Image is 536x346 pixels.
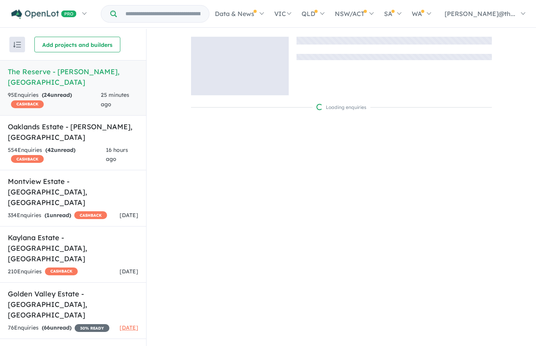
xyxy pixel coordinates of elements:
span: 1 [46,212,50,219]
div: 334 Enquir ies [8,211,107,220]
div: 76 Enquir ies [8,323,109,333]
div: 554 Enquir ies [8,146,106,164]
span: 24 [44,91,50,98]
span: [DATE] [120,212,138,219]
span: 16 hours ago [106,146,128,163]
span: CASHBACK [45,268,78,275]
span: CASHBACK [11,100,44,108]
span: 30 % READY [75,324,109,332]
span: 25 minutes ago [101,91,129,108]
span: [DATE] [120,268,138,275]
h5: Kaylana Estate - [GEOGRAPHIC_DATA] , [GEOGRAPHIC_DATA] [8,232,138,264]
span: CASHBACK [11,155,44,163]
div: Loading enquiries [316,103,366,111]
img: Openlot PRO Logo White [11,9,77,19]
img: sort.svg [13,42,21,48]
span: 42 [47,146,54,153]
span: [DATE] [120,324,138,331]
span: CASHBACK [74,211,107,219]
strong: ( unread) [45,146,75,153]
strong: ( unread) [42,324,71,331]
span: [PERSON_NAME]@th... [445,10,515,18]
h5: Oaklands Estate - [PERSON_NAME] , [GEOGRAPHIC_DATA] [8,121,138,143]
div: 210 Enquir ies [8,267,78,276]
strong: ( unread) [45,212,71,219]
h5: Montview Estate - [GEOGRAPHIC_DATA] , [GEOGRAPHIC_DATA] [8,176,138,208]
button: Add projects and builders [34,37,120,52]
h5: Golden Valley Estate - [GEOGRAPHIC_DATA] , [GEOGRAPHIC_DATA] [8,289,138,320]
h5: The Reserve - [PERSON_NAME] , [GEOGRAPHIC_DATA] [8,66,138,87]
span: 66 [44,324,50,331]
input: Try estate name, suburb, builder or developer [118,5,207,22]
strong: ( unread) [42,91,72,98]
div: 95 Enquir ies [8,91,101,109]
